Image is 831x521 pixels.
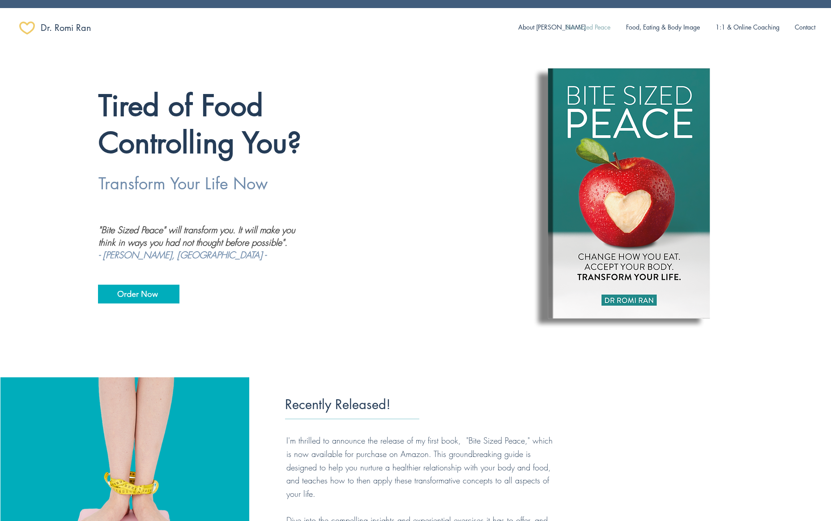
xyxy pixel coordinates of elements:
span: ​Dr. Romi Ran [41,21,91,34]
nav: Site [511,18,823,37]
p: Food, Eating & Body Image [622,18,704,37]
img: Book cover.png [528,61,721,330]
span: Tired of Food Controlling You? [98,87,301,162]
a: ​Dr. Romi Ran [41,19,104,37]
a: Bite Sized Peace [558,18,618,37]
span: "Bite Sized Peace" will transform you. It will make you think in ways you had not thought before ... [98,224,295,248]
span: I'm thrilled to announce the release of my first book, "Bite Sized Peace," which is now available... [286,435,553,499]
span: - [PERSON_NAME], [GEOGRAPHIC_DATA] - [98,249,266,261]
a: About [PERSON_NAME] [511,18,558,37]
span: Recently Released! [285,396,391,413]
a: Contact [787,18,823,37]
span: Transform Your Life Now [98,173,268,194]
a: 1:1 & Online Coaching [708,18,787,37]
p: Contact [790,18,820,37]
p: 1:1 & Online Coaching [711,18,784,37]
a: Food, Eating & Body Image [618,18,708,37]
p: About [PERSON_NAME] [514,18,590,37]
span: Order Now [117,289,158,299]
a: Order Now [98,285,179,303]
p: Bite Sized Peace [562,18,615,37]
